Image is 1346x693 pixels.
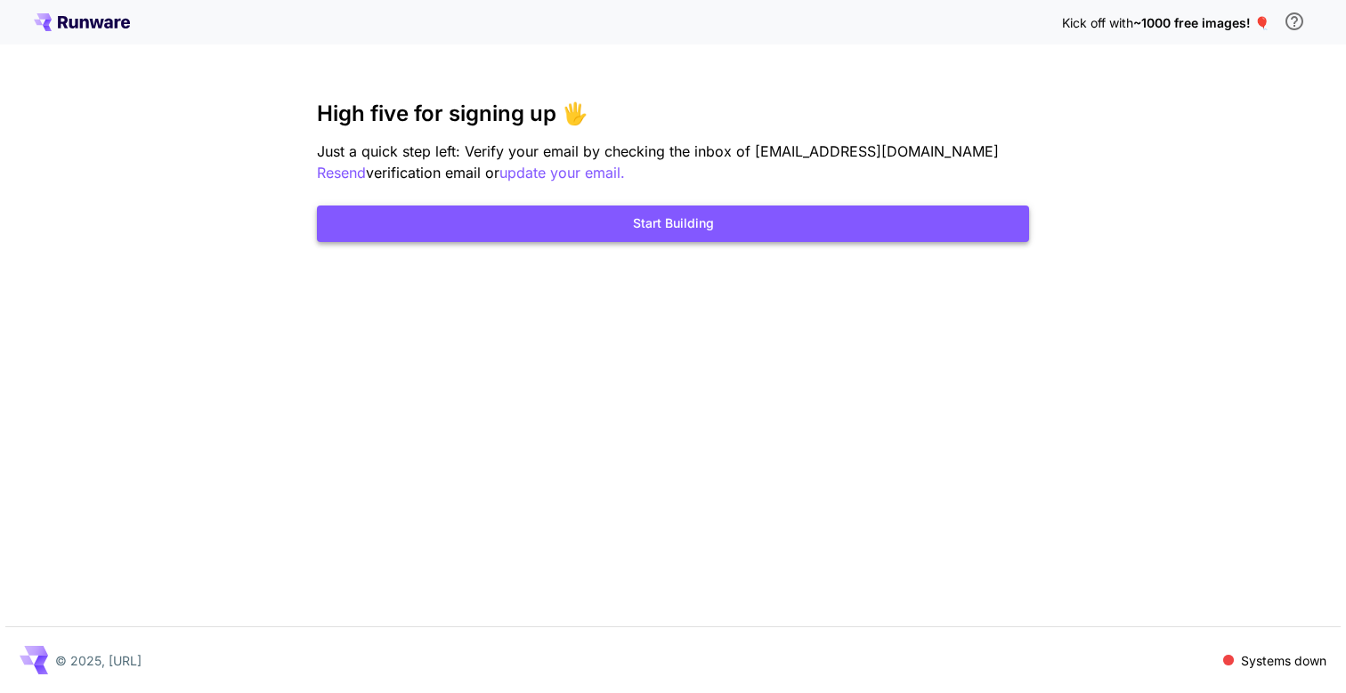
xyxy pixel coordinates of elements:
button: Start Building [317,205,1029,242]
span: Just a quick step left: Verify your email by checking the inbox of [EMAIL_ADDRESS][DOMAIN_NAME] [317,142,999,160]
button: Resend [317,162,366,184]
span: ~1000 free images! 🎈 [1133,15,1269,30]
button: In order to qualify for free credit, you need to sign up with a business email address and click ... [1277,4,1312,39]
h3: High five for signing up 🖐️ [317,101,1029,126]
p: © 2025, [URL] [55,651,142,670]
p: Systems down [1241,651,1326,670]
span: Kick off with [1062,15,1133,30]
button: update your email. [499,162,625,184]
span: verification email or [366,164,499,181]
